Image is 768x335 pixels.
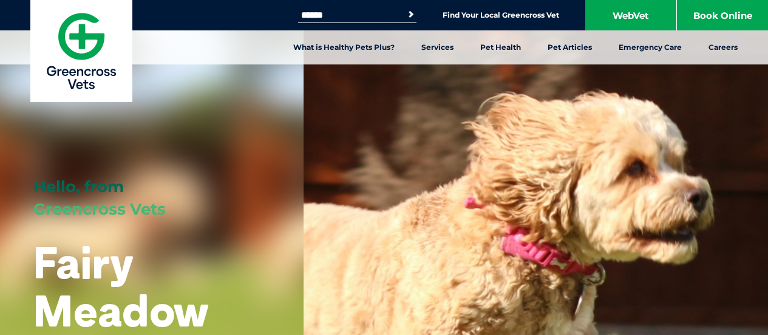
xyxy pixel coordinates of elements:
[534,30,605,64] a: Pet Articles
[605,30,695,64] a: Emergency Care
[443,10,559,20] a: Find Your Local Greencross Vet
[408,30,467,64] a: Services
[467,30,534,64] a: Pet Health
[695,30,751,64] a: Careers
[280,30,408,64] a: What is Healthy Pets Plus?
[33,177,124,196] span: Hello, from
[33,199,166,219] span: Greencross Vets
[33,238,270,334] h1: Fairy Meadow
[405,9,417,21] button: Search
